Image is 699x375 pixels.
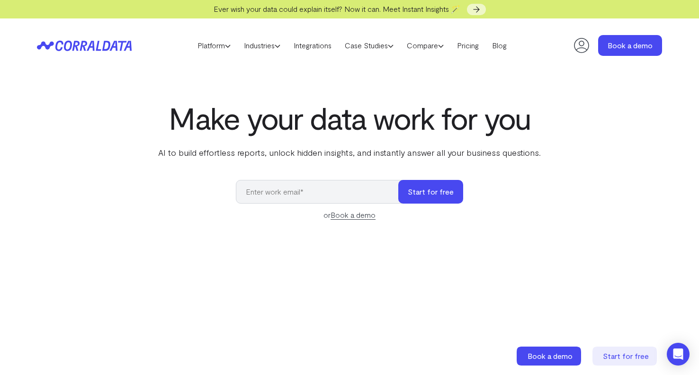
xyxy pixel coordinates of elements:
[338,38,400,53] a: Case Studies
[667,343,690,366] div: Open Intercom Messenger
[592,347,659,366] a: Start for free
[528,351,573,360] span: Book a demo
[485,38,513,53] a: Blog
[287,38,338,53] a: Integrations
[331,210,376,220] a: Book a demo
[214,4,460,13] span: Ever wish your data could explain itself? Now it can. Meet Instant Insights 🪄
[398,180,463,204] button: Start for free
[236,209,463,221] div: or
[450,38,485,53] a: Pricing
[236,180,408,204] input: Enter work email*
[400,38,450,53] a: Compare
[237,38,287,53] a: Industries
[156,146,543,159] p: AI to build effortless reports, unlock hidden insights, and instantly answer all your business qu...
[598,35,662,56] a: Book a demo
[517,347,583,366] a: Book a demo
[603,351,649,360] span: Start for free
[156,101,543,135] h1: Make your data work for you
[191,38,237,53] a: Platform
